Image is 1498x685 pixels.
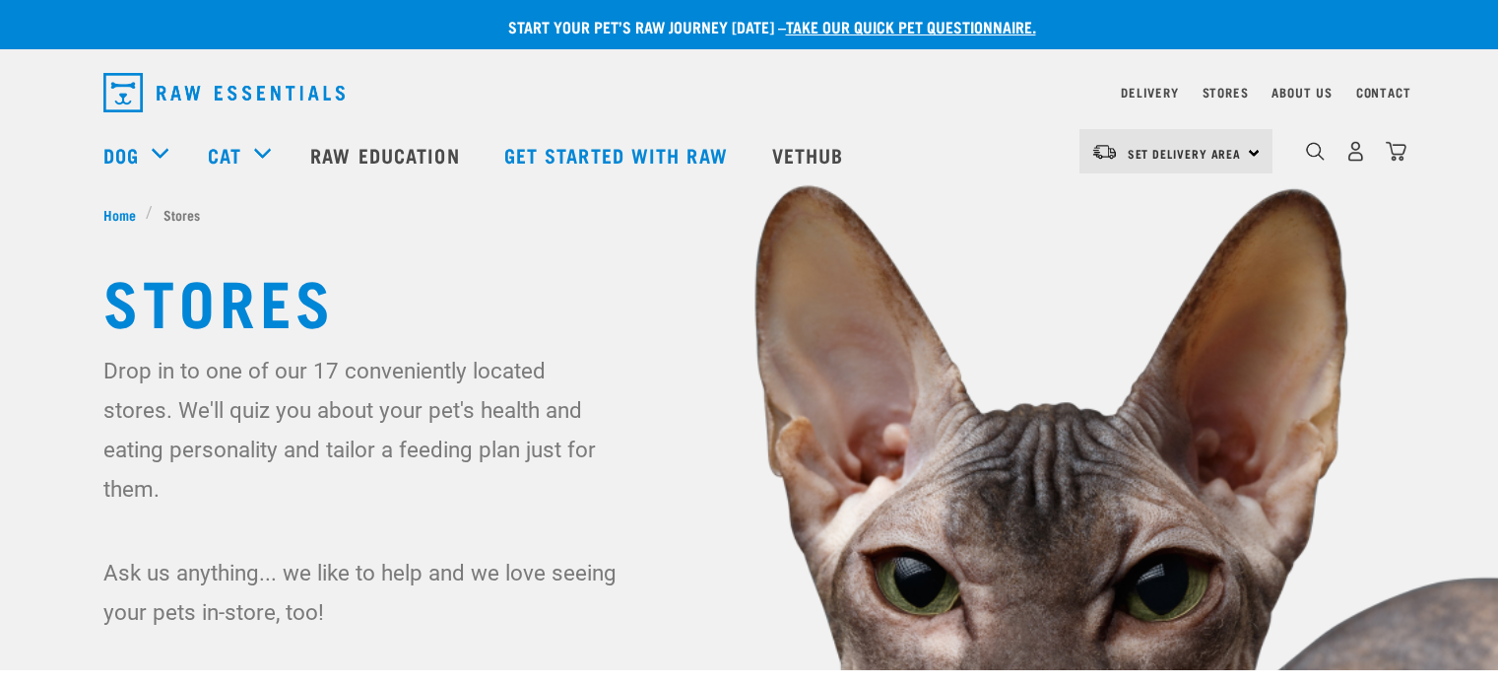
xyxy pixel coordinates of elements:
a: Raw Education [291,115,484,194]
nav: dropdown navigation [88,65,1411,120]
p: Drop in to one of our 17 conveniently located stores. We'll quiz you about your pet's health and ... [103,351,620,509]
img: Raw Essentials Logo [103,73,345,112]
a: Home [103,204,147,225]
h1: Stores [103,264,1396,335]
a: Dog [103,140,139,170]
a: Vethub [752,115,869,194]
img: home-icon-1@2x.png [1306,142,1325,161]
p: Ask us anything... we like to help and we love seeing your pets in-store, too! [103,553,620,632]
a: Stores [1203,89,1249,96]
a: About Us [1271,89,1332,96]
img: user.png [1345,141,1366,162]
img: home-icon@2x.png [1386,141,1406,162]
span: Home [103,204,136,225]
a: Get started with Raw [485,115,752,194]
a: Contact [1356,89,1411,96]
a: Cat [208,140,241,170]
a: take our quick pet questionnaire. [786,22,1036,31]
img: van-moving.png [1091,143,1118,161]
span: Set Delivery Area [1128,150,1242,157]
nav: breadcrumbs [103,204,1396,225]
a: Delivery [1121,89,1178,96]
